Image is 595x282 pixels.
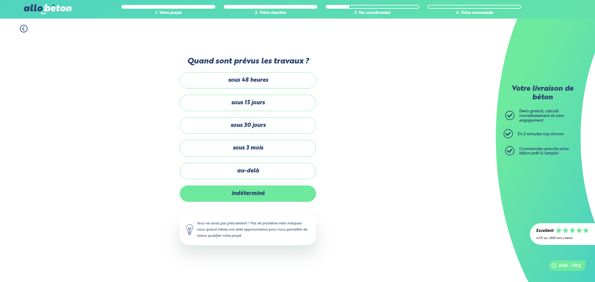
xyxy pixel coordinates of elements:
[180,95,316,111] label: sous 15 jours
[540,258,588,275] iframe: Help widget launcher
[180,185,316,202] label: indéterminé
[121,11,215,15] div: 1. Votre projet
[326,11,419,15] div: 3. Vos coordonnées
[180,163,316,179] label: au-delà
[180,214,316,245] div: Vous ne savez pas précisément ? Pas de problème mais indiquez-nous quand même une date approximat...
[224,11,317,15] div: 2. Votre chantier
[180,57,316,66] label: Quand sont prévus les travaux ?
[536,229,553,233] div: Excellent
[24,4,72,14] img: allobéton
[180,140,316,156] label: sous 3 mois
[507,85,578,102] p: Votre livraison de béton
[518,132,564,136] span: En 2 minutes top chrono
[536,236,589,240] div: 4.7/5 sur 2300 avis clients
[519,109,564,122] span: Devis gratuit, calculé immédiatement et sans engagement
[180,72,316,89] label: sous 48 heures
[180,117,316,134] label: sous 30 jours
[519,147,569,156] span: Commandez ensuite votre béton prêt à l'emploi
[428,11,521,15] div: 4. Votre commande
